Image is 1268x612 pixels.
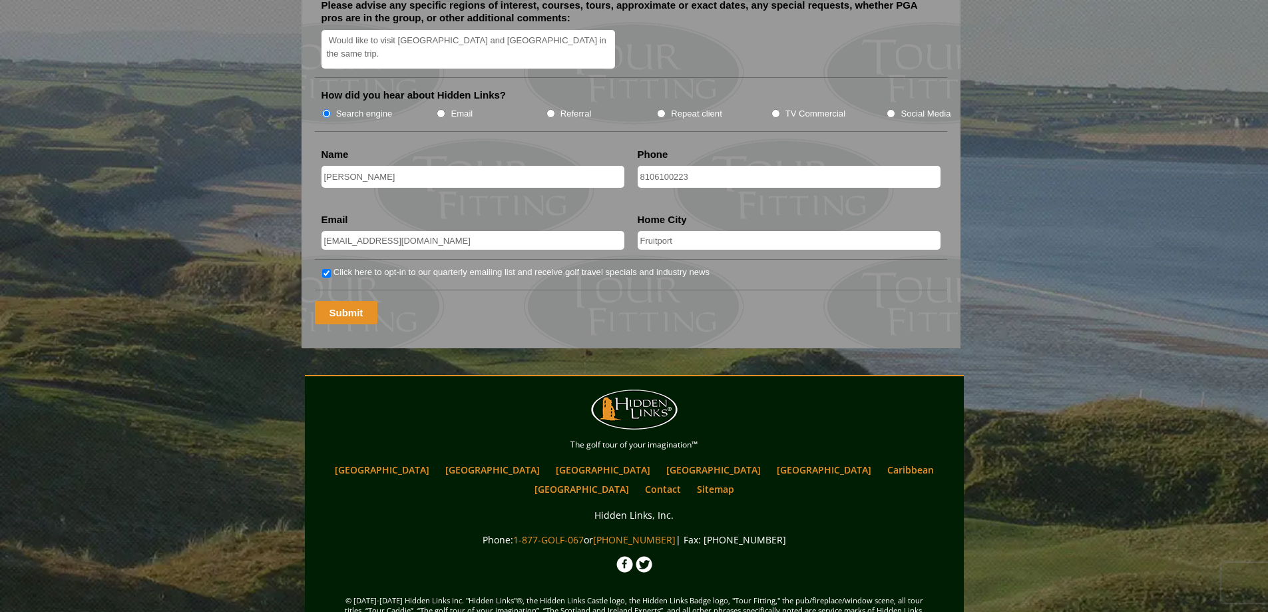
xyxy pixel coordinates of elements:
label: Repeat client [671,107,722,121]
label: Click here to opt-in to our quarterly emailing list and receive golf travel specials and industry... [333,266,710,279]
a: [GEOGRAPHIC_DATA] [328,460,436,479]
img: Facebook [616,556,633,573]
a: Caribbean [881,460,941,479]
a: [GEOGRAPHIC_DATA] [549,460,657,479]
a: 1-877-GOLF-067 [513,533,584,546]
a: [GEOGRAPHIC_DATA] [528,479,636,499]
img: Twitter [636,556,652,573]
input: Submit [315,301,378,324]
a: [GEOGRAPHIC_DATA] [660,460,767,479]
a: [GEOGRAPHIC_DATA] [770,460,878,479]
label: Email [321,213,348,226]
label: TV Commercial [785,107,845,121]
p: Phone: or | Fax: [PHONE_NUMBER] [308,531,960,548]
a: [PHONE_NUMBER] [593,533,676,546]
a: Sitemap [690,479,741,499]
label: Phone [638,148,668,161]
textarea: Would like to visit [GEOGRAPHIC_DATA] and [GEOGRAPHIC_DATA] in the same trip. [321,30,616,69]
label: Search engine [336,107,393,121]
p: Hidden Links, Inc. [308,507,960,523]
label: Referral [560,107,592,121]
a: [GEOGRAPHIC_DATA] [439,460,546,479]
label: Home City [638,213,687,226]
label: Email [451,107,473,121]
label: Name [321,148,349,161]
label: Social Media [901,107,951,121]
a: Contact [638,479,688,499]
p: The golf tour of your imagination™ [308,438,960,452]
label: How did you hear about Hidden Links? [321,89,507,102]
